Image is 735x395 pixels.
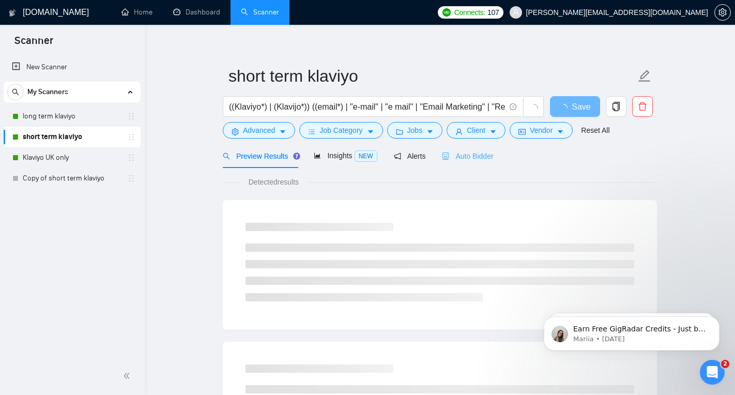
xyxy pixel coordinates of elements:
[177,312,194,328] button: Send a message…
[715,8,730,17] span: setting
[632,96,653,117] button: delete
[162,4,181,24] button: Home
[223,152,297,160] span: Preview Results
[396,128,403,135] span: folder
[387,122,443,139] button: folderJobscaret-down
[559,104,572,112] span: loading
[510,103,516,110] span: info-circle
[447,122,506,139] button: userClientcaret-down
[633,102,652,111] span: delete
[49,316,57,324] button: Gif picker
[714,8,731,17] a: setting
[7,4,26,24] button: go back
[394,152,426,160] span: Alerts
[8,51,170,144] div: Hope the recommendations will be useful! 😊And yes, our system automatically handles tricky client...
[223,122,295,139] button: settingAdvancedcaret-down
[229,100,505,113] input: Search Freelance Jobs...
[127,174,135,183] span: holder
[9,5,16,21] img: logo
[510,122,573,139] button: idcardVendorcaret-down
[241,8,279,17] a: searchScanner
[45,30,178,285] span: Earn Free GigRadar Credits - Just by Sharing Your Story! 💬 Want more credits for sending proposal...
[714,4,731,21] button: setting
[581,125,609,136] a: Reset All
[455,128,463,135] span: user
[52,26,190,37] div: Example attached
[127,154,135,162] span: holder
[27,82,68,102] span: My Scanners
[23,127,121,147] a: short term klaviyo
[487,7,499,18] span: 107
[442,152,493,160] span: Auto Bidder
[394,153,401,160] span: notification
[319,125,362,136] span: Job Category
[16,316,24,324] button: Upload attachment
[45,276,190,307] div: PS. I updated my portfolio about 5 hours ago - when can I expect it to pull through? :)
[123,371,133,381] span: double-left
[121,8,152,17] a: homeHome
[50,13,124,23] p: Active in the last 15m
[127,133,135,141] span: holder
[426,128,434,135] span: caret-down
[50,5,117,13] h1: [PERSON_NAME]
[228,63,636,89] input: Scanner name...
[638,69,651,83] span: edit
[23,147,121,168] a: Klaviyo UK only
[355,150,377,162] span: NEW
[700,360,725,385] iframe: Intercom live chat
[243,125,275,136] span: Advanced
[467,125,485,136] span: Client
[442,153,449,160] span: robot
[489,128,497,135] span: caret-down
[529,104,538,113] span: loading
[606,102,626,111] span: copy
[6,33,62,55] span: Scanner
[4,57,141,78] li: New Scanner
[241,176,306,188] span: Detected results
[29,6,46,22] img: Profile image for Viktor
[173,8,220,17] a: dashboardDashboard
[7,84,24,100] button: search
[8,51,198,153] div: Viktor says…
[37,153,198,312] div: Amazing. So good.PS. I updated my portfolio about 5 hours ago - when can I expect it to pull thro...
[721,360,729,368] span: 2
[314,152,321,159] span: area-chart
[8,153,198,321] div: billy@titanmarketingagency.com says…
[33,316,41,324] button: Emoji picker
[17,57,161,138] div: Hope the recommendations will be useful! 😊 And yes, our system automatically handles tricky clien...
[4,82,141,189] li: My Scanners
[308,128,315,135] span: bars
[292,151,301,161] div: Tooltip anchor
[299,122,382,139] button: barsJob Categorycaret-down
[9,294,198,312] textarea: Message…
[223,153,230,160] span: search
[66,316,74,324] button: Start recording
[407,125,423,136] span: Jobs
[572,100,590,113] span: Save
[550,96,600,117] button: Save
[512,9,519,16] span: user
[528,295,735,367] iframe: Intercom notifications message
[314,151,377,160] span: Insights
[45,261,190,271] div: Amazing. So good.
[530,125,553,136] span: Vendor
[606,96,626,117] button: copy
[127,112,135,120] span: holder
[23,106,121,127] a: long term klaviyo
[12,57,132,78] a: New Scanner
[557,128,564,135] span: caret-down
[367,128,374,135] span: caret-down
[232,128,239,135] span: setting
[279,128,286,135] span: caret-down
[23,168,121,189] a: Copy of short term klaviyo
[454,7,485,18] span: Connects:
[45,40,178,49] p: Message from Mariia, sent 7w ago
[442,8,451,17] img: upwork-logo.png
[518,128,526,135] span: idcard
[8,88,23,96] span: search
[181,4,200,23] div: Close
